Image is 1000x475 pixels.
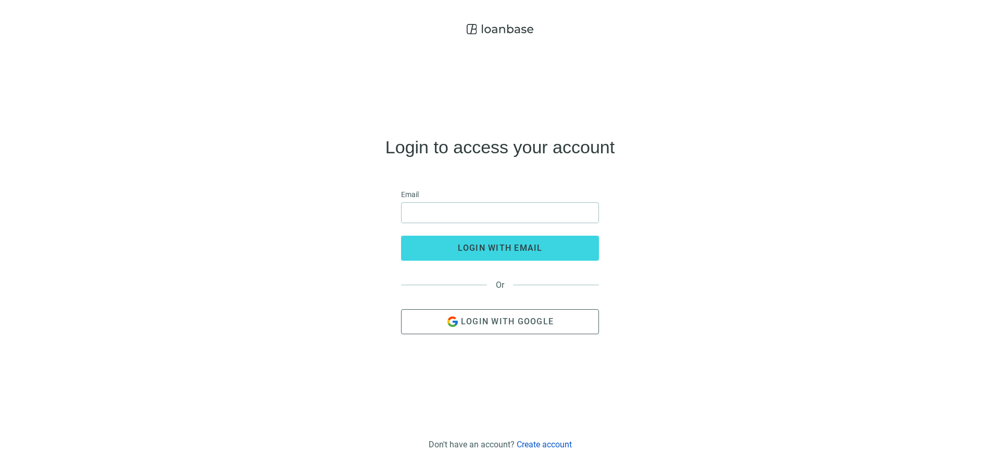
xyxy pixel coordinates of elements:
[429,440,572,449] div: Don't have an account?
[461,316,554,326] span: Login with Google
[401,236,599,261] button: login with email
[517,440,572,449] a: Create account
[401,189,419,200] span: Email
[458,243,543,253] span: login with email
[487,280,513,290] span: Or
[385,139,615,155] h4: Login to access your account
[401,309,599,334] button: Login with Google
